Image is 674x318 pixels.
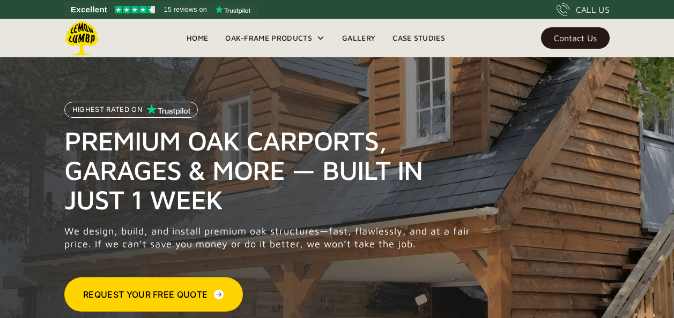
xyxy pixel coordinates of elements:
[215,5,250,14] img: Trustpilot logo
[115,6,155,13] img: Trustpilot 4.5 stars
[72,106,143,113] p: Highest Rated on
[71,3,107,16] span: Excellent
[64,126,476,214] h1: Premium Oak Carports, Garages & More — Built in Just 1 Week
[64,2,258,17] a: See Lemon Lumba reviews on Trustpilot
[217,19,334,57] div: Oak-Frame Products
[164,3,207,16] span: 15 reviews on
[178,30,217,46] a: Home
[384,30,454,46] a: Case Studies
[576,3,610,16] div: CALL US
[541,27,610,49] a: Contact Us
[554,34,597,42] div: Contact Us
[64,102,198,126] a: Highest Rated on
[83,288,208,301] div: Request Your Free Quote
[64,277,243,312] a: Request Your Free Quote
[64,225,476,251] p: We design, build, and install premium oak structures—fast, flawlessly, and at a fair price. If we...
[334,30,384,46] a: Gallery
[557,3,610,16] a: CALL US
[225,32,312,44] div: Oak-Frame Products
